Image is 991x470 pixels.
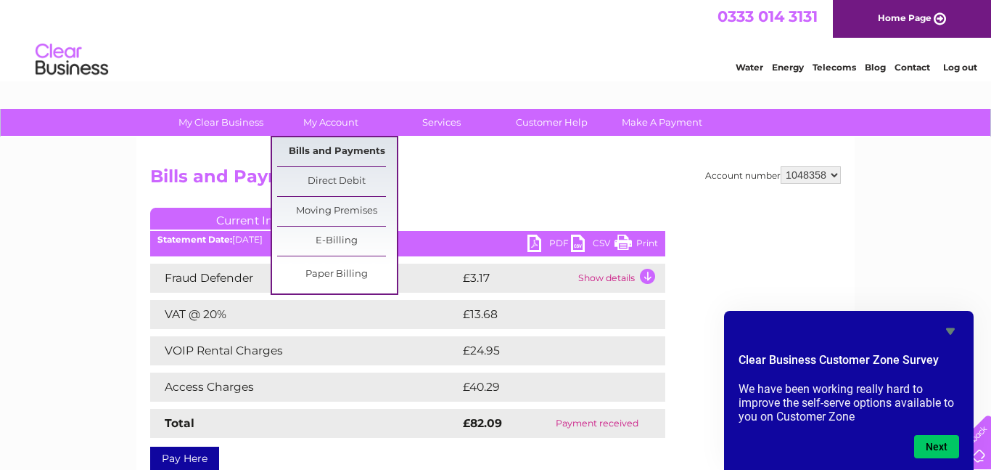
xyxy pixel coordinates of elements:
[602,109,722,136] a: Make A Payment
[527,235,571,256] a: PDF
[717,7,818,25] a: 0333 014 3131
[942,323,959,340] button: Hide survey
[150,264,459,293] td: Fraud Defender
[736,62,763,73] a: Water
[813,62,856,73] a: Telecoms
[154,8,839,70] div: Clear Business is a trading name of Verastar Limited (registered in [GEOGRAPHIC_DATA] No. 3667643...
[459,264,575,293] td: £3.17
[150,235,665,245] div: [DATE]
[150,447,219,470] a: Pay Here
[150,300,459,329] td: VAT @ 20%
[705,166,841,184] div: Account number
[271,109,391,136] a: My Account
[277,260,397,289] a: Paper Billing
[943,62,977,73] a: Log out
[492,109,612,136] a: Customer Help
[277,197,397,226] a: Moving Premises
[165,416,194,430] strong: Total
[865,62,886,73] a: Blog
[35,38,109,82] img: logo.png
[277,167,397,196] a: Direct Debit
[739,382,959,424] p: We have been working really hard to improve the self-serve options available to you on Customer Zone
[459,336,636,365] td: £24.95
[614,235,658,256] a: Print
[571,235,614,256] a: CSV
[157,234,232,245] b: Statement Date:
[459,300,635,329] td: £13.68
[739,323,959,458] div: Clear Business Customer Zone Survey
[277,137,397,166] a: Bills and Payments
[150,166,841,194] h2: Bills and Payments
[150,208,368,230] a: Current Invoice
[459,373,636,402] td: £40.29
[463,416,502,430] strong: £82.09
[914,435,959,458] button: Next question
[161,109,281,136] a: My Clear Business
[150,373,459,402] td: Access Charges
[895,62,930,73] a: Contact
[150,336,459,365] td: VOIP Rental Charges
[382,109,501,136] a: Services
[530,409,665,438] td: Payment received
[277,227,397,256] a: E-Billing
[772,62,804,73] a: Energy
[575,264,665,293] td: Show details
[739,352,959,376] h2: Clear Business Customer Zone Survey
